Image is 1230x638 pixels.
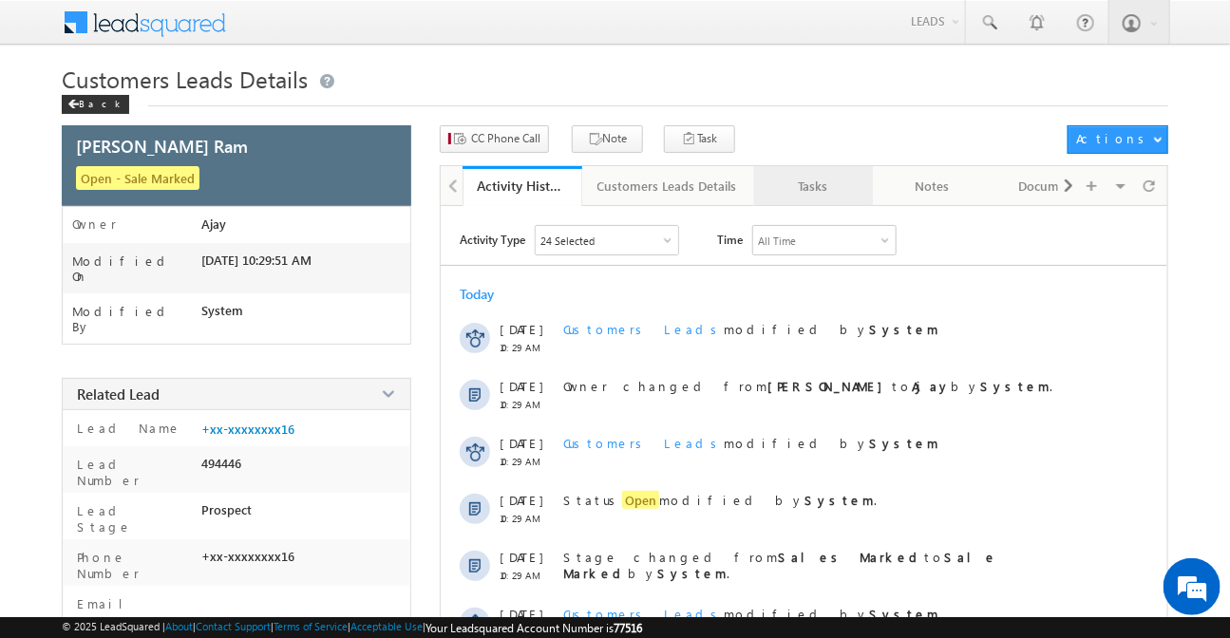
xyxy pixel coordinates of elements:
[201,422,294,437] a: +xx-xxxxxxxx16
[614,621,642,635] span: 77516
[500,549,542,565] span: [DATE]
[500,399,557,410] span: 10:29 AM
[572,125,643,153] button: Note
[563,549,997,581] span: Stage changed from to by .
[563,435,724,451] span: Customers Leads
[76,134,248,158] span: [PERSON_NAME] Ram
[201,216,226,232] span: Ajay
[72,420,181,436] label: Lead Name
[32,100,80,124] img: d_60004797649_company_0_60004797649
[201,456,241,471] span: 494446
[563,321,938,337] span: modified by
[500,570,557,581] span: 10:29 AM
[1076,130,1151,147] div: Actions
[563,378,1052,394] span: Owner changed from to by .
[1068,125,1168,154] button: Actions
[597,175,737,197] div: Customers Leads Details
[980,378,1050,394] strong: System
[778,549,924,565] strong: Sales Marked
[563,321,724,337] span: Customers Leads
[440,125,549,153] button: CC Phone Call
[201,253,312,268] span: [DATE] 10:29:51 AM
[622,491,659,509] span: Open
[72,549,194,581] label: Phone Number
[804,492,874,508] strong: System
[500,513,557,524] span: 10:29 AM
[717,225,743,253] span: Time
[72,253,202,284] label: Modified On
[500,321,542,337] span: [DATE]
[888,175,975,197] div: Notes
[460,285,521,303] div: Today
[664,125,735,153] button: Task
[62,95,129,114] div: Back
[201,303,243,318] span: System
[993,166,1112,206] a: Documents
[201,502,252,517] span: Prospect
[500,378,542,394] span: [DATE]
[25,176,347,481] textarea: Type your message and hit 'Enter'
[869,606,938,622] strong: System
[274,620,348,632] a: Terms of Service
[869,435,938,451] strong: System
[873,166,993,206] a: Notes
[196,620,271,632] a: Contact Support
[657,565,727,581] strong: System
[62,620,642,635] span: © 2025 LeadSquared | | | | |
[1008,175,1095,197] div: Documents
[767,378,892,394] strong: [PERSON_NAME]
[350,620,423,632] a: Acceptable Use
[912,378,951,394] strong: Ajay
[500,492,542,508] span: [DATE]
[72,502,194,535] label: Lead Stage
[563,606,938,622] span: modified by
[563,435,938,451] span: modified by
[536,226,678,254] div: Owner Changed,Status Changed,Stage Changed,Source Changed,Notes & 19 more..
[471,130,540,147] span: CC Phone Call
[76,166,199,190] span: Open - Sale Marked
[582,166,754,206] a: Customers Leads Details
[500,435,542,451] span: [DATE]
[426,621,642,635] span: Your Leadsquared Account Number is
[563,606,724,622] span: Customers Leads
[72,595,138,611] label: Email
[500,456,557,467] span: 10:29 AM
[77,385,160,403] span: Related Lead
[754,166,874,206] a: Tasks
[463,166,582,206] a: Activity History
[460,225,525,253] span: Activity Type
[165,620,193,632] a: About
[258,497,345,523] em: Start Chat
[72,304,202,334] label: Modified By
[869,321,938,337] strong: System
[62,64,308,94] span: Customers Leads Details
[312,9,357,55] div: Minimize live chat window
[500,606,542,622] span: [DATE]
[477,177,568,195] div: Activity History
[563,549,997,581] strong: Sale Marked
[72,456,194,488] label: Lead Number
[99,100,319,124] div: Chat with us now
[540,235,595,247] div: 24 Selected
[563,491,877,509] span: Status modified by .
[758,235,796,247] div: All Time
[72,216,117,232] label: Owner
[500,342,557,353] span: 10:29 AM
[769,175,857,197] div: Tasks
[201,549,294,564] span: +xx-xxxxxxxx16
